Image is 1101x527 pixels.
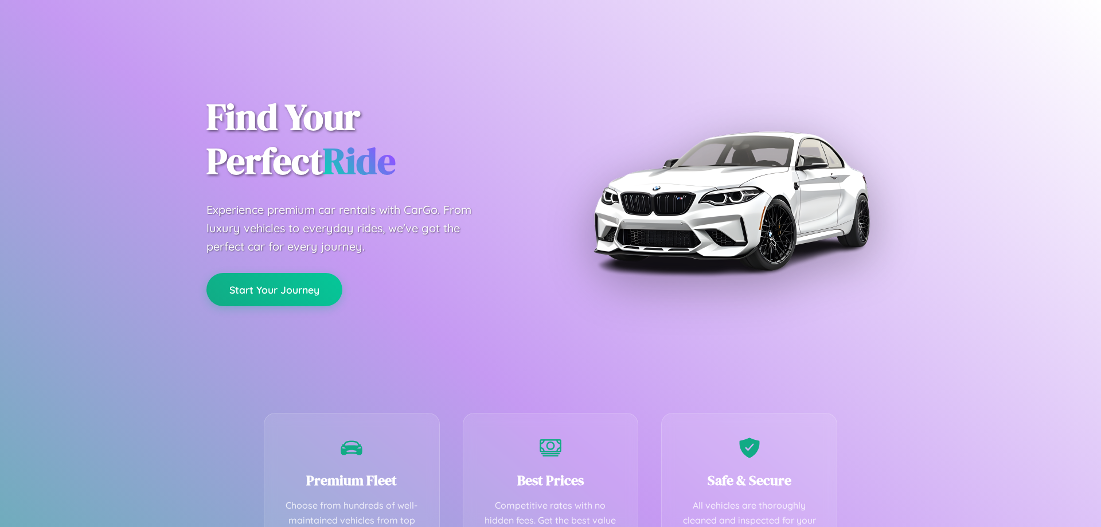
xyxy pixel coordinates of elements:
[206,95,533,184] h1: Find Your Perfect
[206,273,342,306] button: Start Your Journey
[323,136,396,186] span: Ride
[206,201,493,256] p: Experience premium car rentals with CarGo. From luxury vehicles to everyday rides, we've got the ...
[588,57,874,344] img: Premium BMW car rental vehicle
[282,471,422,490] h3: Premium Fleet
[481,471,621,490] h3: Best Prices
[679,471,819,490] h3: Safe & Secure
